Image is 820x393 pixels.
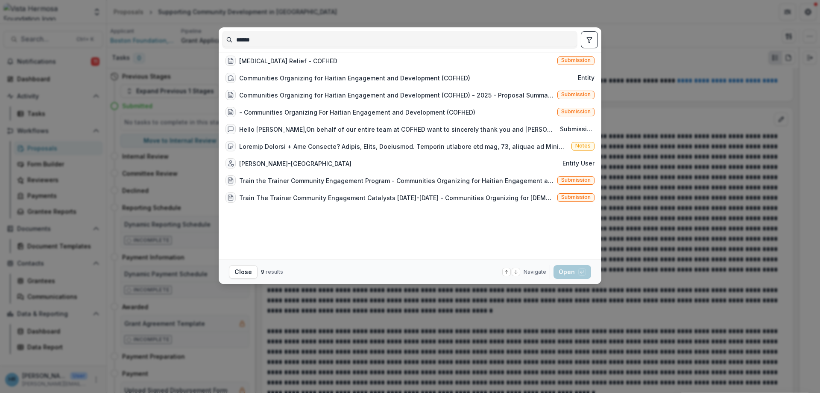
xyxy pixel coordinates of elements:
div: Communities Organizing for Haitian Engagement and Development (COFHED) - 2025 - Proposal Summary ... [239,91,554,100]
div: [PERSON_NAME]-[GEOGRAPHIC_DATA] [239,159,351,168]
div: Hello [PERSON_NAME],On behalf of our entire team at COFHED want to sincerely thank you and [PERSO... [239,125,556,134]
div: Communities Organizing for Haitian Engagement and Development (COFHED) [239,74,470,83]
button: Close [229,265,258,279]
div: Loremip Dolorsi + Ame Consecte? Adipis, Elits, Doeiusmod. Temporin utlabore etd mag, 73, aliquae ... [239,142,568,151]
span: Submission [561,194,591,200]
button: Open [553,265,591,279]
span: Navigate [524,268,546,276]
span: Submission [561,177,591,183]
span: Notes [575,143,591,149]
span: Entity [578,74,594,82]
span: Submission [561,92,591,98]
div: [MEDICAL_DATA] Relief - COFHED [239,56,337,65]
div: Train The Trainer Community Engagement Catalysts [DATE]-[DATE] - Communities Organizing for [DEMO... [239,193,554,202]
div: Train the Trainer Community Engagement Program - Communities Organizing for Haitian Engagement an... [239,176,554,185]
div: - Communities Organizing For Haitian Engagement and Development (COFHED) [239,108,475,117]
span: Entity user [562,160,594,167]
span: results [266,269,283,275]
span: Submission comment [560,126,594,133]
span: 9 [261,269,264,275]
button: toggle filters [581,31,598,48]
span: Submission [561,109,591,115]
span: Submission [561,57,591,63]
